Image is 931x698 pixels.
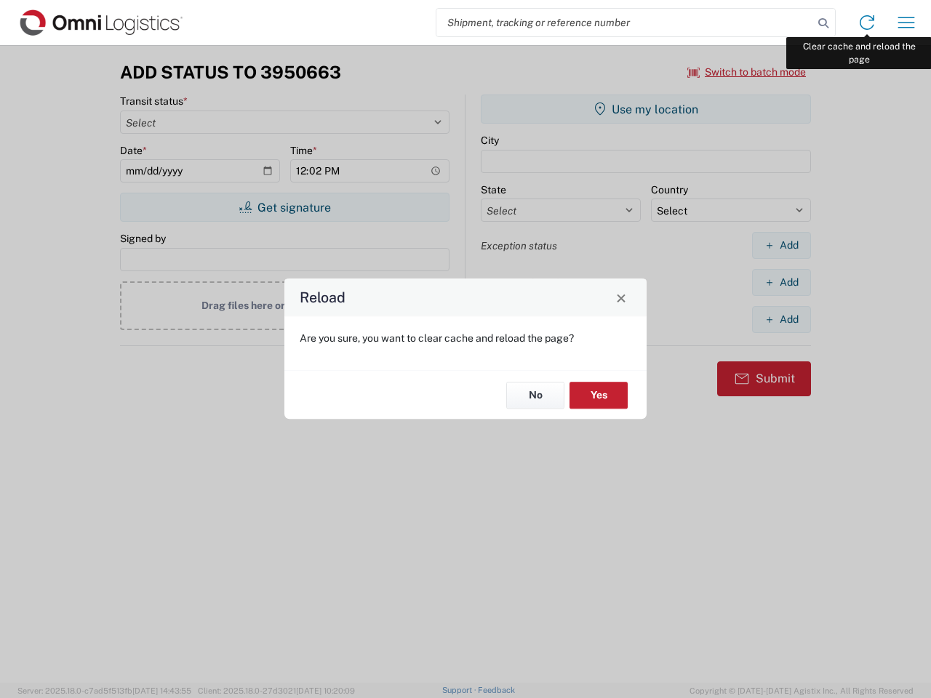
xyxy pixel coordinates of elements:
button: Close [611,287,631,308]
p: Are you sure, you want to clear cache and reload the page? [300,332,631,345]
button: No [506,382,564,409]
input: Shipment, tracking or reference number [436,9,813,36]
button: Yes [570,382,628,409]
h4: Reload [300,287,345,308]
